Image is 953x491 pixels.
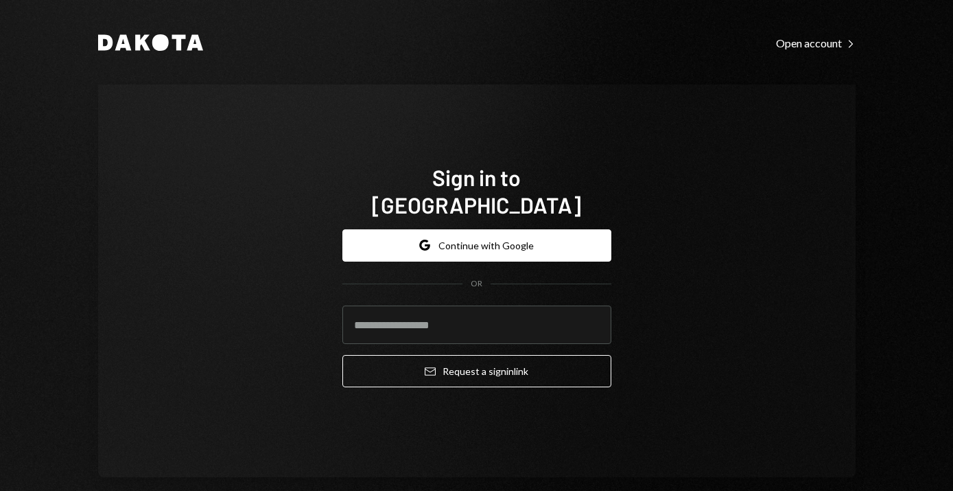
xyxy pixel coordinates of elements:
a: Open account [776,35,856,50]
div: OR [471,278,482,290]
button: Continue with Google [342,229,611,262]
h1: Sign in to [GEOGRAPHIC_DATA] [342,163,611,218]
button: Request a signinlink [342,355,611,387]
div: Open account [776,36,856,50]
